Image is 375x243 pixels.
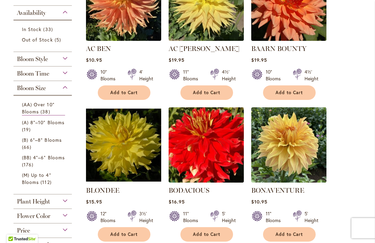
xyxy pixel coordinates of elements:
[86,36,161,42] a: AC BEN
[100,69,119,82] div: 10" Blooms
[22,26,65,33] a: In Stock 33
[22,136,65,151] a: (B) 6"–8" Blooms 66
[169,36,244,42] a: AC Jeri
[139,69,153,82] div: 4' Height
[169,107,244,183] img: BODACIOUS
[180,85,233,100] button: Add to Cart
[193,90,221,96] span: Add to Cart
[86,178,161,184] a: Blondee
[100,210,119,224] div: 12" Blooms
[266,69,285,82] div: 10" Blooms
[22,143,33,151] span: 66
[251,57,267,63] span: $19.95
[263,227,316,242] button: Add to Cart
[43,26,54,33] span: 33
[22,126,32,133] span: 19
[22,171,65,186] a: (M) Up to 4" Blooms 112
[98,85,150,100] button: Add to Cart
[22,154,65,161] span: (BB) 4"–6" Blooms
[17,9,46,17] span: Availability
[22,26,41,32] span: In Stock
[263,85,316,100] button: Add to Cart
[276,232,303,237] span: Add to Cart
[251,107,326,183] img: Bonaventure
[86,45,111,53] a: AC BEN
[22,172,51,185] span: (M) Up to 4" Blooms
[110,232,138,237] span: Add to Cart
[22,119,65,133] a: (A) 8"–10" Blooms 19
[22,161,35,168] span: 176
[86,107,161,183] img: Blondee
[22,36,53,43] span: Out of Stock
[17,55,48,63] span: Bloom Style
[98,227,150,242] button: Add to Cart
[183,69,202,82] div: 11" Blooms
[222,69,236,82] div: 4½' Height
[5,219,24,238] iframe: Launch Accessibility Center
[22,101,55,115] span: (AA) Over 10" Blooms
[40,108,52,115] span: 38
[169,186,209,194] a: BODACIOUS
[305,69,318,82] div: 4½' Height
[169,57,184,63] span: $19.95
[251,186,304,194] a: BONAVENTURE
[110,90,138,96] span: Add to Cart
[180,227,233,242] button: Add to Cart
[276,90,303,96] span: Add to Cart
[183,210,202,224] div: 11" Blooms
[169,178,244,184] a: BODACIOUS
[17,212,50,220] span: Flower Color
[251,198,267,205] span: $10.95
[305,210,318,224] div: 5' Height
[22,101,65,115] a: (AA) Over 10" Blooms 38
[222,210,236,224] div: 5' Height
[86,57,102,63] span: $10.95
[251,36,326,42] a: Baarn Bounty
[17,84,46,92] span: Bloom Size
[86,186,119,194] a: BLONDEE
[251,178,326,184] a: Bonaventure
[17,198,50,205] span: Plant Height
[251,45,307,53] a: BAARN BOUNTY
[22,36,65,43] a: Out of Stock 5
[40,179,53,186] span: 112
[169,198,185,205] span: $16.95
[22,137,62,143] span: (B) 6"–8" Blooms
[22,119,64,126] span: (A) 8"–10" Blooms
[22,154,65,168] a: (BB) 4"–6" Blooms 176
[169,45,239,53] a: AC [PERSON_NAME]
[55,36,63,43] span: 5
[17,70,49,77] span: Bloom Time
[86,198,102,205] span: $15.95
[193,232,221,237] span: Add to Cart
[139,210,153,224] div: 3½' Height
[266,210,285,224] div: 11" Blooms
